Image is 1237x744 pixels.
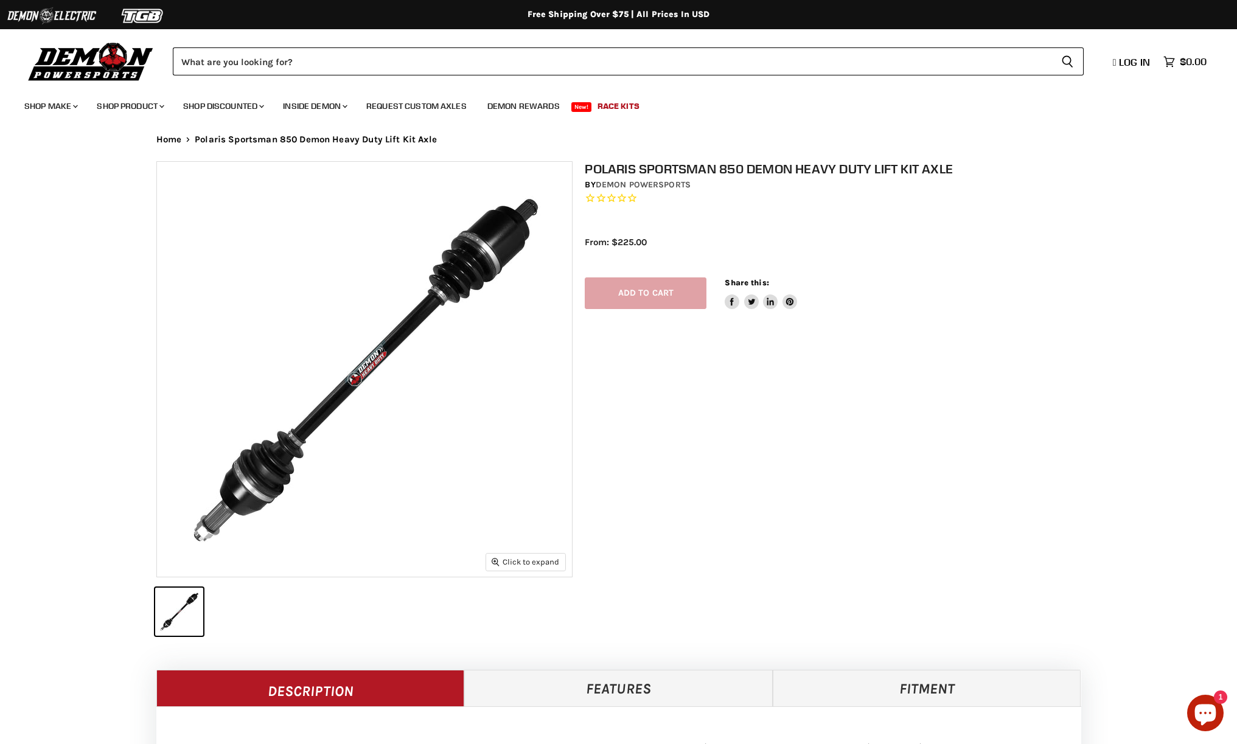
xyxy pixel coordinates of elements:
[274,94,355,119] a: Inside Demon
[174,94,271,119] a: Shop Discounted
[195,134,437,145] span: Polaris Sportsman 850 Demon Heavy Duty Lift Kit Axle
[1119,56,1150,68] span: Log in
[596,179,691,190] a: Demon Powersports
[464,670,773,706] a: Features
[478,94,569,119] a: Demon Rewards
[6,4,97,27] img: Demon Electric Logo 2
[88,94,172,119] a: Shop Product
[97,4,189,27] img: TGB Logo 2
[156,670,465,706] a: Description
[15,94,85,119] a: Shop Make
[357,94,476,119] a: Request Custom Axles
[486,554,565,570] button: Click to expand
[725,278,768,287] span: Share this:
[132,134,1106,145] nav: Breadcrumbs
[173,47,1051,75] input: Search
[1107,57,1157,68] a: Log in
[24,40,158,83] img: Demon Powersports
[156,134,182,145] a: Home
[585,237,647,248] span: From: $225.00
[1180,56,1207,68] span: $0.00
[155,588,203,636] button: IMAGE thumbnail
[132,9,1106,20] div: Free Shipping Over $75 | All Prices In USD
[585,178,1093,192] div: by
[15,89,1204,119] ul: Main menu
[588,94,649,119] a: Race Kits
[585,192,1093,205] span: Rated 0.0 out of 5 stars 0 reviews
[173,47,1084,75] form: Product
[492,557,559,566] span: Click to expand
[773,670,1081,706] a: Fitment
[1157,53,1213,71] a: $0.00
[725,277,797,310] aside: Share this:
[1051,47,1084,75] button: Search
[157,162,572,577] img: IMAGE
[1183,695,1227,734] inbox-online-store-chat: Shopify online store chat
[571,102,592,112] span: New!
[585,161,1093,176] h1: Polaris Sportsman 850 Demon Heavy Duty Lift Kit Axle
